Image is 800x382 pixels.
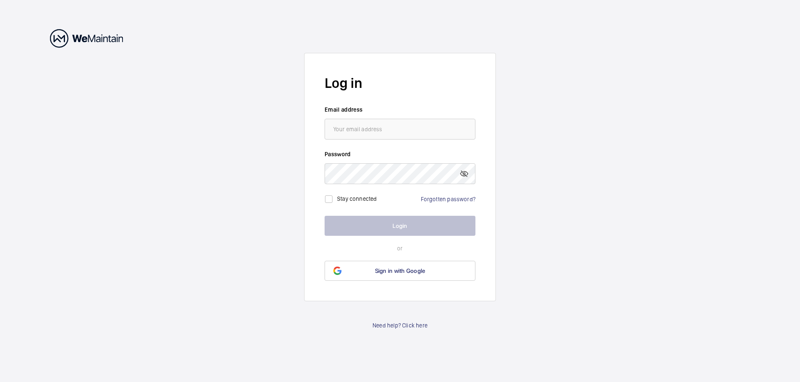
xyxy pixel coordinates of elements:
[375,267,425,274] span: Sign in with Google
[421,196,475,202] a: Forgotten password?
[325,216,475,236] button: Login
[325,244,475,252] p: or
[372,321,427,330] a: Need help? Click here
[325,150,475,158] label: Password
[325,119,475,140] input: Your email address
[337,195,377,202] label: Stay connected
[325,105,475,114] label: Email address
[325,73,475,93] h2: Log in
